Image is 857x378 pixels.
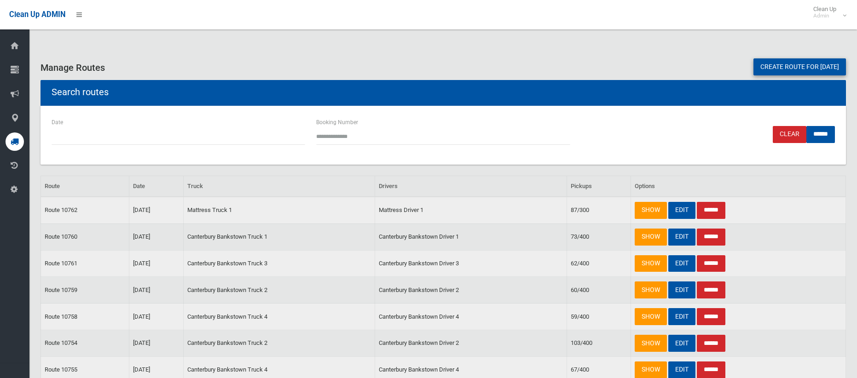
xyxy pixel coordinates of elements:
[567,250,631,277] td: 62/400
[668,335,695,352] a: EDIT
[316,117,358,127] label: Booking Number
[52,117,63,127] label: Date
[668,229,695,246] a: EDIT
[9,10,65,19] span: Clean Up ADMIN
[129,330,183,357] td: [DATE]
[41,250,129,277] td: Route 10761
[41,223,129,250] td: Route 10760
[129,197,183,223] td: [DATE]
[375,304,567,330] td: Canterbury Bankstown Driver 4
[813,12,836,19] small: Admin
[183,304,375,330] td: Canterbury Bankstown Truck 4
[183,277,375,304] td: Canterbury Bankstown Truck 2
[773,126,806,143] a: Clear
[183,250,375,277] td: Canterbury Bankstown Truck 3
[635,202,667,219] a: SHOW
[41,330,129,357] td: Route 10754
[635,255,667,272] a: SHOW
[41,176,129,197] th: Route
[567,176,631,197] th: Pickups
[129,176,183,197] th: Date
[41,63,846,73] h3: Manage Routes
[129,250,183,277] td: [DATE]
[809,6,845,19] span: Clean Up
[631,176,846,197] th: Options
[375,176,567,197] th: Drivers
[375,250,567,277] td: Canterbury Bankstown Driver 3
[375,330,567,357] td: Canterbury Bankstown Driver 2
[41,83,120,101] header: Search routes
[41,277,129,304] td: Route 10759
[375,197,567,223] td: Mattress Driver 1
[183,223,375,250] td: Canterbury Bankstown Truck 1
[668,202,695,219] a: EDIT
[567,330,631,357] td: 103/400
[183,197,375,223] td: Mattress Truck 1
[129,223,183,250] td: [DATE]
[668,255,695,272] a: EDIT
[183,176,375,197] th: Truck
[668,308,695,325] a: EDIT
[375,223,567,250] td: Canterbury Bankstown Driver 1
[129,277,183,304] td: [DATE]
[668,281,695,298] a: EDIT
[635,335,667,352] a: SHOW
[753,58,846,75] a: Create route for [DATE]
[567,277,631,304] td: 60/400
[635,229,667,246] a: SHOW
[635,308,667,325] a: SHOW
[567,197,631,223] td: 87/300
[183,330,375,357] td: Canterbury Bankstown Truck 2
[567,223,631,250] td: 73/400
[129,304,183,330] td: [DATE]
[375,277,567,304] td: Canterbury Bankstown Driver 2
[635,281,667,298] a: SHOW
[567,304,631,330] td: 59/400
[41,304,129,330] td: Route 10758
[41,197,129,223] td: Route 10762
